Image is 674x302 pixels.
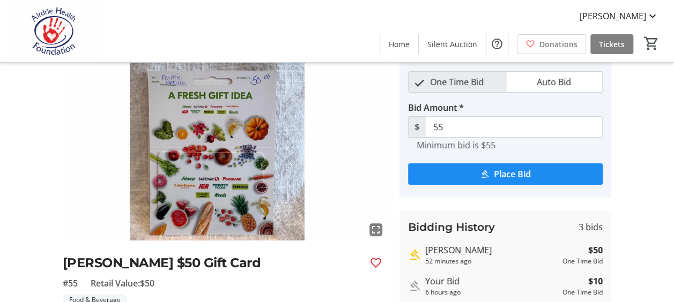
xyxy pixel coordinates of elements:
[408,248,421,261] mat-icon: Highest bid
[579,221,603,233] span: 3 bids
[408,101,464,114] label: Bid Amount *
[599,39,625,50] span: Tickets
[590,34,633,54] a: Tickets
[425,288,558,297] div: 6 hours ago
[425,244,558,256] div: [PERSON_NAME]
[408,280,421,292] mat-icon: Outbid
[588,244,603,256] strong: $50
[369,223,382,236] mat-icon: fullscreen
[408,163,603,185] button: Place Bid
[389,39,410,50] span: Home
[642,34,661,53] button: Cart
[6,4,102,58] img: Airdrie Health Foundation's Logo
[417,140,495,150] tr-hint: Minimum bid is $55
[380,34,418,54] a: Home
[562,256,603,266] div: One Time Bid
[427,39,477,50] span: Silent Auction
[63,58,387,240] img: Image
[580,10,646,22] span: [PERSON_NAME]
[365,252,387,274] button: Favourite
[91,277,154,290] span: Retail Value: $50
[63,277,78,290] span: #55
[494,168,531,180] span: Place Bid
[517,34,586,54] a: Donations
[562,288,603,297] div: One Time Bid
[408,219,495,235] h3: Bidding History
[486,33,508,55] button: Help
[408,116,425,138] span: $
[425,275,558,288] div: Your Bid
[63,253,361,273] h2: [PERSON_NAME] $50 Gift Card
[424,72,490,92] span: One Time Bid
[571,7,668,25] button: [PERSON_NAME]
[419,34,486,54] a: Silent Auction
[530,72,577,92] span: Auto Bid
[539,39,577,50] span: Donations
[588,275,603,288] strong: $10
[425,256,558,266] div: 52 minutes ago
